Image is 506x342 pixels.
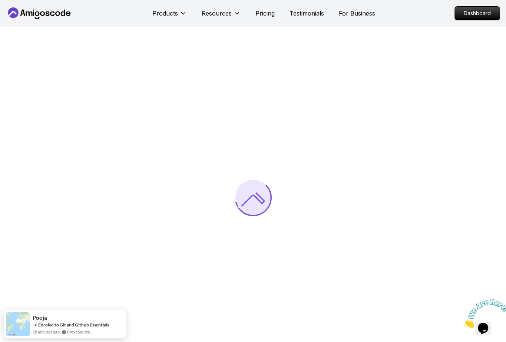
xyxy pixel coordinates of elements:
span: Pooja [33,315,47,321]
a: Enroled to Git and Github Essentials [38,322,109,328]
iframe: chat widget [460,296,506,331]
p: Resources [202,9,232,18]
img: Chat attention grabber [3,3,49,32]
a: Pricing [255,9,275,18]
span: -> [33,322,37,328]
a: Dashboard [454,6,500,20]
a: Testimonials [290,9,324,18]
span: 28 minutes ago [33,329,60,335]
button: Products [152,9,187,24]
a: For Business [339,9,375,18]
button: Resources [202,9,241,24]
p: Products [152,9,178,18]
img: provesource social proof notification image [6,312,30,336]
p: Dashboard [455,7,500,20]
a: ProveSource [67,329,90,334]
